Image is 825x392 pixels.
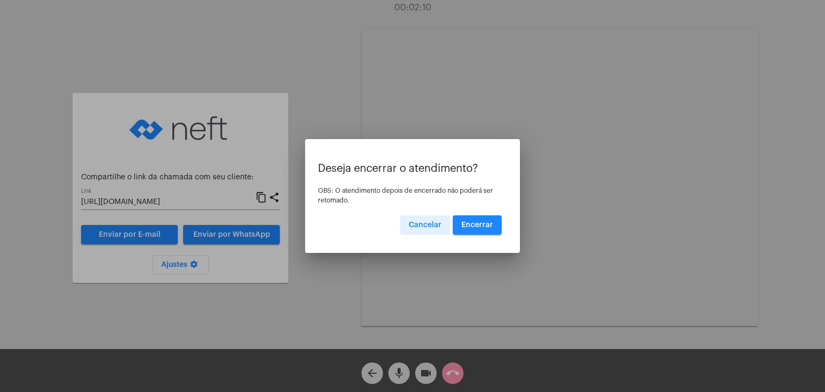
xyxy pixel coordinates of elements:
[453,215,502,235] button: Encerrar
[400,215,450,235] button: Cancelar
[318,163,507,175] p: Deseja encerrar o atendimento?
[409,221,442,229] span: Cancelar
[461,221,493,229] span: Encerrar
[318,187,493,204] span: OBS: O atendimento depois de encerrado não poderá ser retomado.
